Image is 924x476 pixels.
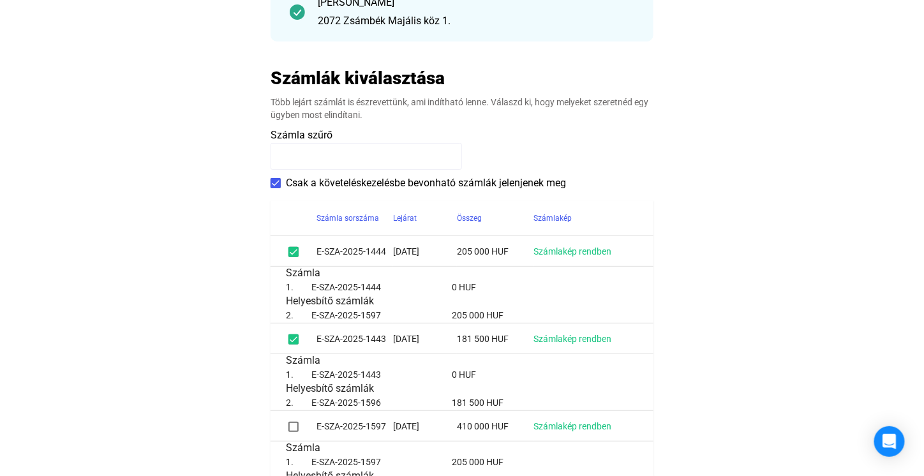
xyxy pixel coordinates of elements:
td: 1. [286,367,311,382]
a: Számlakép rendben [533,246,611,257]
td: 205 000 HUF [452,454,638,470]
div: Lejárat [393,211,417,226]
td: 205 000 HUF [452,308,638,323]
td: 1. [286,454,311,470]
img: checkmark-darker-green-circle [290,4,305,20]
div: Több lejárt számlát is észrevettünk, ami indítható lenne. Válaszd ki, hogy melyeket szeretnéd egy... [271,96,653,121]
div: Lejárat [393,211,457,226]
td: 181 500 HUF [452,395,638,410]
div: Számla sorszáma [317,211,379,226]
td: E-SZA-2025-1597 [317,411,393,442]
td: [DATE] [393,411,457,442]
div: Open Intercom Messenger [874,426,905,457]
div: Számlakép [533,211,638,226]
span: Számla szűrő [271,129,332,141]
td: 2. [286,395,311,410]
span: Csak a követeléskezelésbe bevonható számlák jelenjenek meg [286,175,566,191]
div: 2072 Zsámbék Majális köz 1. [318,13,634,29]
h2: Számlák kiválasztása [271,67,445,89]
td: E-SZA-2025-1443 [317,324,393,354]
div: Helyesbítő számlák [286,382,638,395]
td: [DATE] [393,324,457,354]
div: Számla sorszáma [317,211,393,226]
td: 0 HUF [452,367,638,382]
td: 0 HUF [452,279,638,295]
td: 1. [286,279,311,295]
div: Számlakép [533,211,572,226]
div: Számla [286,267,638,279]
td: [DATE] [393,236,457,267]
td: 2. [286,308,311,323]
div: Összeg [457,211,482,226]
td: E-SZA-2025-1596 [311,395,452,410]
td: E-SZA-2025-1444 [311,279,452,295]
div: Helyesbítő számlák [286,295,638,308]
div: Számla [286,442,638,454]
td: 410 000 HUF [457,411,533,442]
td: 181 500 HUF [457,324,533,354]
a: Számlakép rendben [533,421,611,431]
td: E-SZA-2025-1444 [317,236,393,267]
div: Összeg [457,211,533,226]
td: E-SZA-2025-1443 [311,367,452,382]
td: E-SZA-2025-1597 [311,308,452,323]
td: 205 000 HUF [457,236,533,267]
a: Számlakép rendben [533,334,611,344]
div: Számla [286,354,638,367]
td: E-SZA-2025-1597 [311,454,452,470]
